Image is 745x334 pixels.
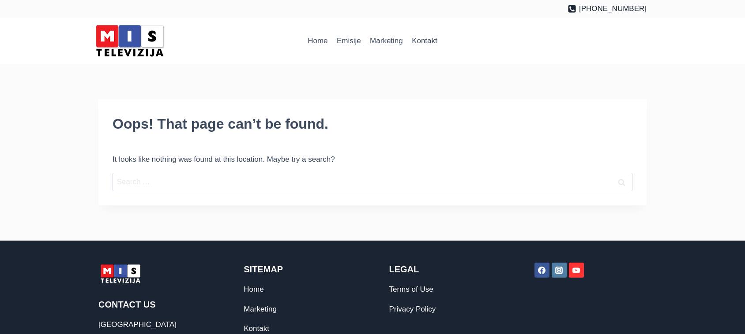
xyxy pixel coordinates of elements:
a: Facebook [534,263,549,278]
a: Kontakt [407,30,442,52]
a: Emisije [332,30,365,52]
h1: Oops! That page can’t be found. [113,113,632,134]
a: Marketing [244,305,277,313]
h2: Sitemap [244,263,356,276]
a: Marketing [365,30,407,52]
p: It looks like nothing was found at this location. Maybe try a search? [113,153,632,165]
a: Privacy Policy [389,305,436,313]
a: Terms of Use [389,285,433,293]
a: Kontakt [244,324,269,333]
span: [PHONE_NUMBER] [579,3,647,15]
a: Home [303,30,332,52]
h2: Legal [389,263,501,276]
a: Instagram [552,263,567,278]
nav: Primary Navigation [303,30,442,52]
a: [PHONE_NUMBER] [568,3,647,15]
img: MIS Television [92,22,167,59]
input: Search [610,173,632,192]
a: Home [244,285,263,293]
h2: Contact Us [98,298,211,311]
a: YouTube [569,263,584,278]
